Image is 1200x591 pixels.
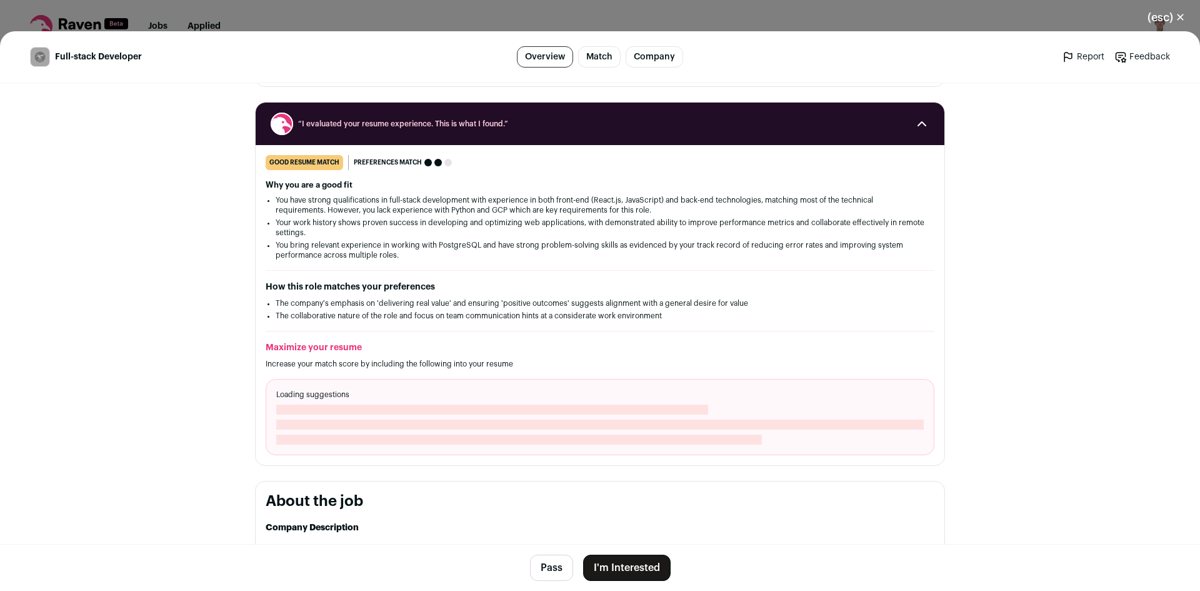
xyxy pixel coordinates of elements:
a: Report [1062,51,1104,63]
button: I'm Interested [583,555,671,581]
li: The company's emphasis on 'delivering real value' and ensuring 'positive outcomes' suggests align... [276,298,924,308]
a: Company [626,46,683,68]
span: Full-stack Developer [55,51,142,63]
h2: Why you are a good fit [266,180,934,190]
button: Pass [530,555,573,581]
a: Feedback [1114,51,1170,63]
strong: Company Description [266,523,359,532]
span: “I evaluated your resume experience. This is what I found.” [298,119,902,129]
div: good resume match [266,155,343,170]
img: ff1edea4452ecf9dff7a78a8c7780eedf6a3d5e3b36f7a4c9ab491d685a109f8.jpg [31,48,49,66]
a: Overview [517,46,573,68]
button: Close modal [1132,4,1200,31]
h2: How this role matches your preferences [266,281,934,293]
a: Match [578,46,621,68]
div: Loading suggestions [266,379,934,455]
li: Your work history shows proven success in developing and optimizing web applications, with demons... [276,218,924,238]
li: You bring relevant experience in working with PostgreSQL and have strong problem-solving skills a... [276,240,924,260]
h2: About the job [266,492,934,512]
li: You have strong qualifications in full-stack development with experience in both front-end (React... [276,195,924,215]
h2: Maximize your resume [266,341,934,354]
span: Preferences match [354,156,422,169]
li: The collaborative nature of the role and focus on team communication hints at a considerate work ... [276,311,924,321]
p: Increase your match score by including the following into your resume [266,359,934,369]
